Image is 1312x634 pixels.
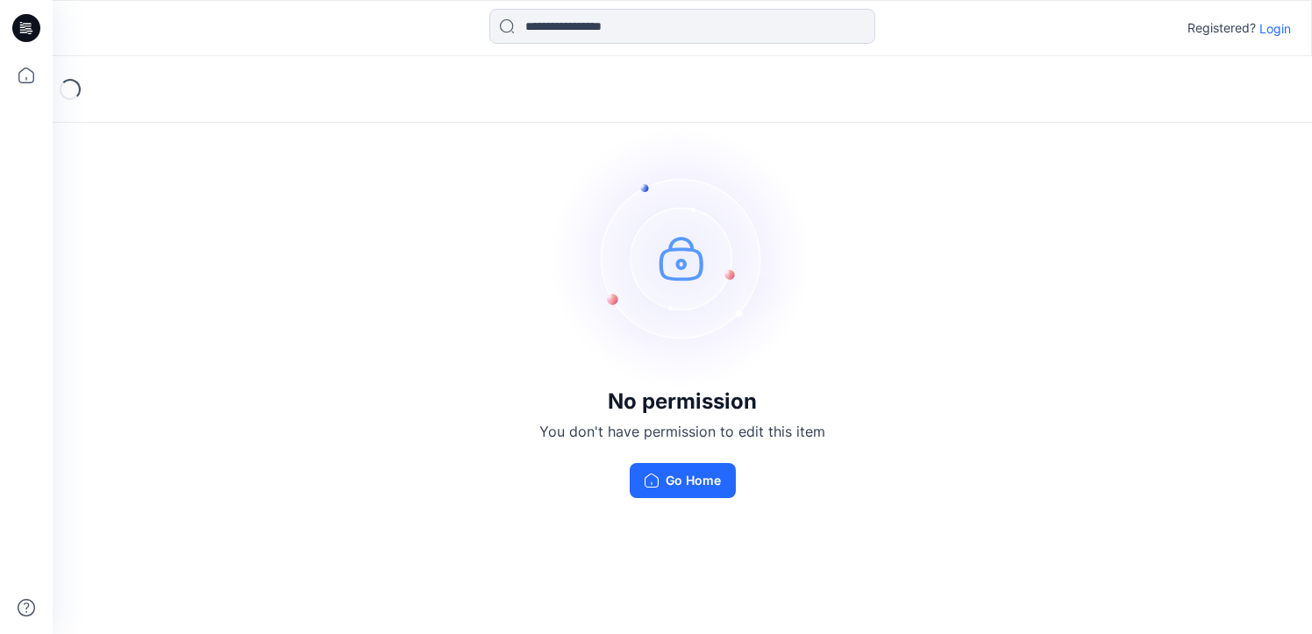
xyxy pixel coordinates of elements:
[539,421,825,442] p: You don't have permission to edit this item
[630,463,736,498] button: Go Home
[539,389,825,414] h3: No permission
[1259,19,1291,38] p: Login
[1187,18,1256,39] p: Registered?
[551,126,814,389] img: no-perm.svg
